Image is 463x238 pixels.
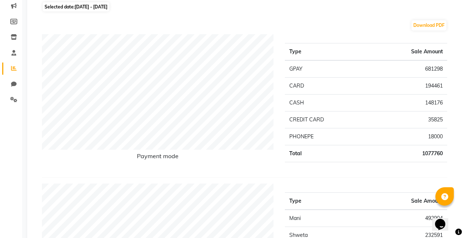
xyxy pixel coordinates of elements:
td: 18000 [369,128,447,145]
button: Download PDF [411,20,446,31]
td: CREDIT CARD [285,111,369,128]
td: CASH [285,95,369,111]
h6: Payment mode [42,153,274,163]
td: 681298 [369,60,447,78]
td: 492904 [364,210,447,227]
td: 35825 [369,111,447,128]
span: [DATE] - [DATE] [75,4,107,10]
td: PHONEPE [285,128,369,145]
td: 1077760 [369,145,447,162]
span: Selected date: [43,2,109,11]
th: Sale Amount [364,193,447,210]
td: 194461 [369,78,447,95]
th: Sale Amount [369,43,447,61]
th: Type [285,193,364,210]
th: Type [285,43,369,61]
td: CARD [285,78,369,95]
td: Total [285,145,369,162]
td: Mani [285,210,364,227]
td: GPAY [285,60,369,78]
td: 148176 [369,95,447,111]
iframe: chat widget [432,209,456,231]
